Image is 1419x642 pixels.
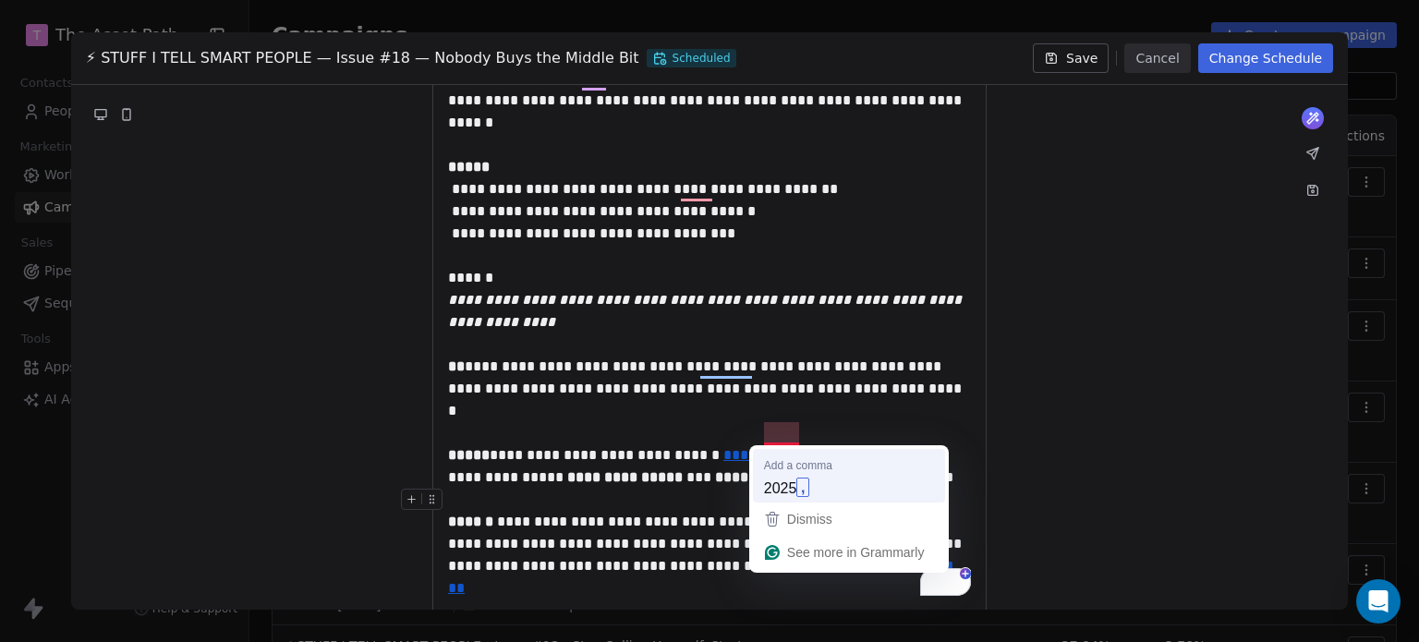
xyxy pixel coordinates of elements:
[1198,43,1333,73] button: Change Schedule
[647,49,736,67] span: Scheduled
[1033,43,1109,73] button: Save
[1124,43,1190,73] button: Cancel
[86,47,639,69] span: ⚡ STUFF I TELL SMART PEOPLE — Issue #18 — Nobody Buys the Middle Bit
[1356,579,1401,624] div: Open Intercom Messenger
